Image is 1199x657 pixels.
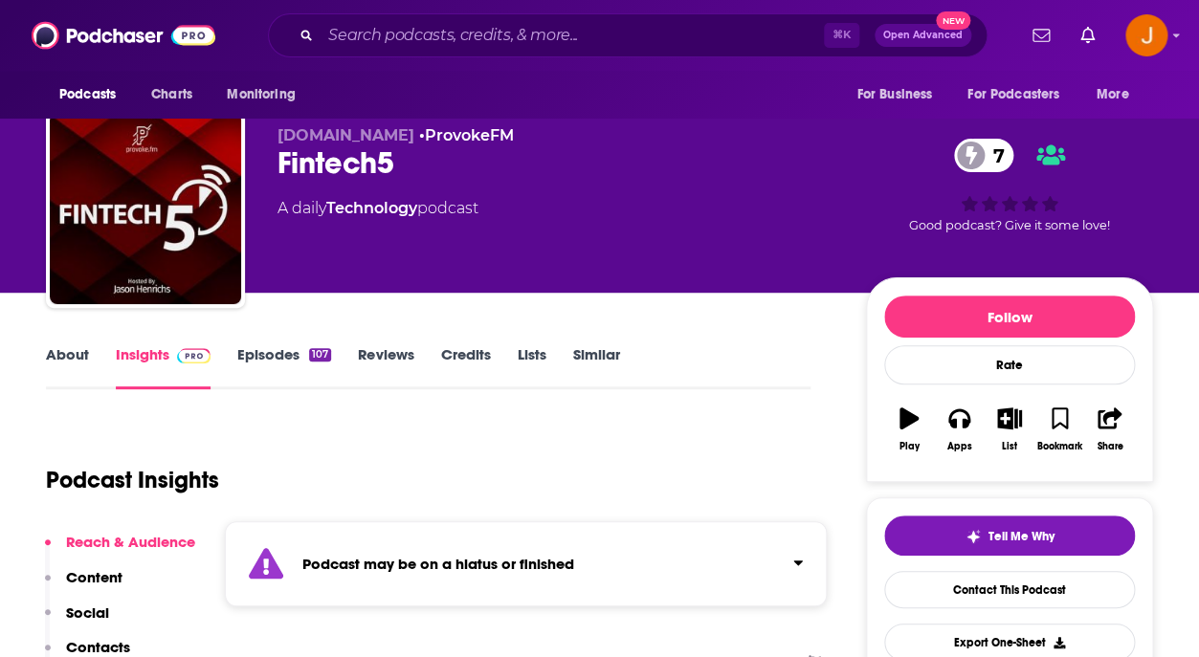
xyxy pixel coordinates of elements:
[936,11,970,30] span: New
[50,113,241,304] img: Fintech5
[883,31,963,40] span: Open Advanced
[875,24,971,47] button: Open AdvancedNew
[1083,77,1153,113] button: open menu
[225,521,827,606] section: Click to expand status details
[46,345,89,389] a: About
[46,77,141,113] button: open menu
[955,77,1087,113] button: open menu
[321,20,824,51] input: Search podcasts, credits, & more...
[1125,14,1167,56] button: Show profile menu
[884,515,1135,556] button: tell me why sparkleTell Me Why
[66,568,122,586] p: Content
[866,126,1153,245] div: 7Good podcast? Give it some love!
[440,345,490,389] a: Credits
[46,466,219,494] h1: Podcast Insights
[909,218,1110,232] span: Good podcast? Give it some love!
[268,13,988,57] div: Search podcasts, credits, & more...
[517,345,545,389] a: Lists
[1125,14,1167,56] img: User Profile
[358,345,413,389] a: Reviews
[1073,19,1102,52] a: Show notifications dropdown
[966,529,981,544] img: tell me why sparkle
[213,77,320,113] button: open menu
[967,81,1059,108] span: For Podcasters
[326,199,417,217] a: Technology
[237,345,331,389] a: Episodes107
[1085,395,1135,464] button: Share
[843,77,956,113] button: open menu
[973,139,1013,172] span: 7
[884,345,1135,384] div: Rate
[302,555,574,573] strong: Podcast may be on a hiatus or finished
[32,17,215,54] img: Podchaser - Follow, Share and Rate Podcasts
[1097,81,1129,108] span: More
[884,296,1135,338] button: Follow
[947,441,972,452] div: Apps
[884,395,934,464] button: Play
[985,395,1034,464] button: List
[66,533,195,551] p: Reach & Audience
[59,81,116,108] span: Podcasts
[66,603,109,622] p: Social
[1034,395,1084,464] button: Bookmark
[856,81,932,108] span: For Business
[45,533,195,568] button: Reach & Audience
[116,345,211,389] a: InsightsPodchaser Pro
[1025,19,1057,52] a: Show notifications dropdown
[45,603,109,639] button: Social
[1037,441,1082,452] div: Bookmark
[899,441,920,452] div: Play
[66,638,130,656] p: Contacts
[884,571,1135,608] a: Contact This Podcast
[278,197,478,220] div: A daily podcast
[419,126,514,144] span: •
[824,23,859,48] span: ⌘ K
[954,139,1013,172] a: 7
[151,81,192,108] span: Charts
[278,126,414,144] span: [DOMAIN_NAME]
[309,348,331,361] div: 107
[1125,14,1167,56] span: Logged in as justine87181
[177,348,211,363] img: Podchaser Pro
[139,77,204,113] a: Charts
[934,395,984,464] button: Apps
[227,81,295,108] span: Monitoring
[425,126,514,144] a: ProvokeFM
[572,345,619,389] a: Similar
[988,529,1055,544] span: Tell Me Why
[1002,441,1017,452] div: List
[1097,441,1122,452] div: Share
[45,568,122,603] button: Content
